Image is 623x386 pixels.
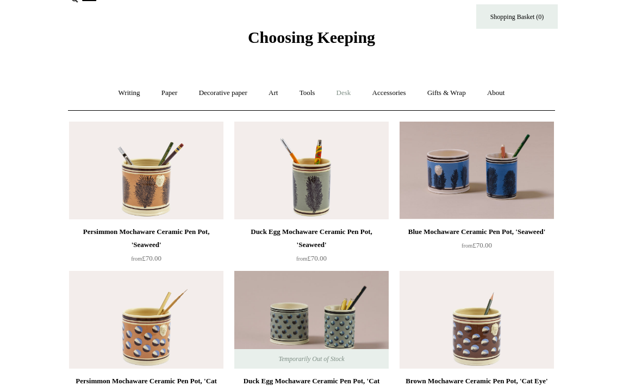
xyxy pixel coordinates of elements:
[131,256,142,262] span: from
[327,79,361,107] a: Desk
[400,271,554,369] a: Brown Mochaware Ceramic Pen Pot, 'Cat Eye' Brown Mochaware Ceramic Pen Pot, 'Cat Eye'
[476,4,558,29] a: Shopping Basket (0)
[69,122,223,219] a: Persimmon Mochaware Ceramic Pen Pot, 'Seaweed' Persimmon Mochaware Ceramic Pen Pot, 'Seaweed'
[69,122,223,219] img: Persimmon Mochaware Ceramic Pen Pot, 'Seaweed'
[248,37,375,45] a: Choosing Keeping
[400,225,554,270] a: Blue Mochaware Ceramic Pen Pot, 'Seaweed' from£70.00
[131,254,161,262] span: £70.00
[296,254,327,262] span: £70.00
[259,79,288,107] a: Art
[248,28,375,46] span: Choosing Keeping
[189,79,257,107] a: Decorative paper
[234,122,389,219] a: Duck Egg Mochaware Ceramic Pen Pot, 'Seaweed' Duck Egg Mochaware Ceramic Pen Pot, 'Seaweed'
[234,122,389,219] img: Duck Egg Mochaware Ceramic Pen Pot, 'Seaweed'
[234,271,389,369] img: Duck Egg Mochaware Ceramic Pen Pot, 'Cat Eye'
[234,225,389,270] a: Duck Egg Mochaware Ceramic Pen Pot, 'Seaweed' from£70.00
[109,79,150,107] a: Writing
[72,225,221,251] div: Persimmon Mochaware Ceramic Pen Pot, 'Seaweed'
[400,271,554,369] img: Brown Mochaware Ceramic Pen Pot, 'Cat Eye'
[418,79,476,107] a: Gifts & Wrap
[400,122,554,219] img: Blue Mochaware Ceramic Pen Pot, 'Seaweed'
[237,225,386,251] div: Duck Egg Mochaware Ceramic Pen Pot, 'Seaweed'
[152,79,188,107] a: Paper
[69,271,223,369] a: Persimmon Mochaware Ceramic Pen Pot, 'Cat Eye' Persimmon Mochaware Ceramic Pen Pot, 'Cat Eye'
[69,225,223,270] a: Persimmon Mochaware Ceramic Pen Pot, 'Seaweed' from£70.00
[462,243,472,249] span: from
[234,271,389,369] a: Duck Egg Mochaware Ceramic Pen Pot, 'Cat Eye' Duck Egg Mochaware Ceramic Pen Pot, 'Cat Eye' Tempo...
[402,225,551,238] div: Blue Mochaware Ceramic Pen Pot, 'Seaweed'
[290,79,325,107] a: Tools
[400,122,554,219] a: Blue Mochaware Ceramic Pen Pot, 'Seaweed' Blue Mochaware Ceramic Pen Pot, 'Seaweed'
[267,349,355,369] span: Temporarily Out of Stock
[296,256,307,262] span: from
[462,241,492,249] span: £70.00
[363,79,416,107] a: Accessories
[69,271,223,369] img: Persimmon Mochaware Ceramic Pen Pot, 'Cat Eye'
[477,79,515,107] a: About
